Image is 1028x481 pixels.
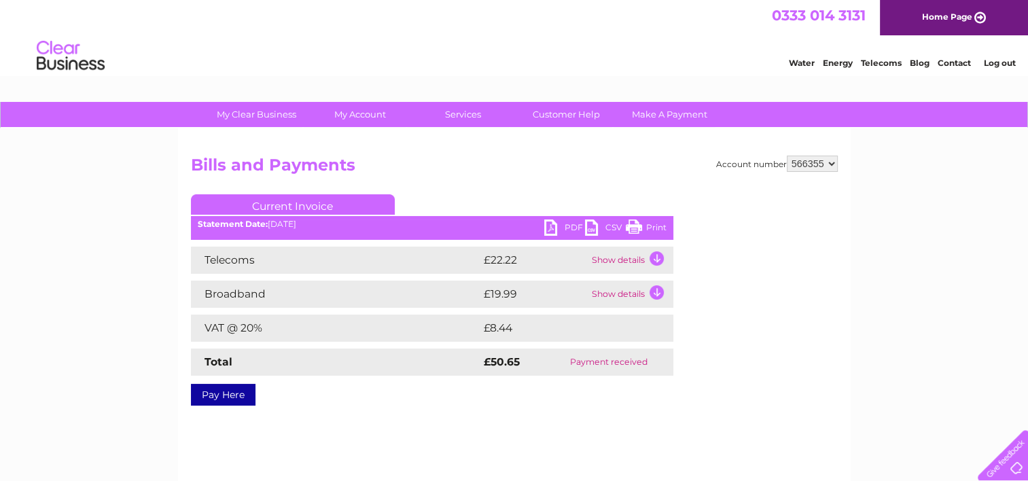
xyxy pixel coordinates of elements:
[484,355,520,368] strong: £50.65
[480,247,588,274] td: £22.22
[716,156,838,172] div: Account number
[191,384,255,406] a: Pay Here
[626,219,667,239] a: Print
[983,58,1015,68] a: Log out
[480,315,642,342] td: £8.44
[938,58,971,68] a: Contact
[772,7,866,24] a: 0333 014 3131
[861,58,902,68] a: Telecoms
[510,102,622,127] a: Customer Help
[194,7,836,66] div: Clear Business is a trading name of Verastar Limited (registered in [GEOGRAPHIC_DATA] No. 3667643...
[544,219,585,239] a: PDF
[191,219,673,229] div: [DATE]
[36,35,105,77] img: logo.png
[614,102,726,127] a: Make A Payment
[191,156,838,181] h2: Bills and Payments
[789,58,815,68] a: Water
[200,102,313,127] a: My Clear Business
[588,247,673,274] td: Show details
[205,355,232,368] strong: Total
[198,219,268,229] b: Statement Date:
[304,102,416,127] a: My Account
[823,58,853,68] a: Energy
[407,102,519,127] a: Services
[191,315,480,342] td: VAT @ 20%
[480,281,588,308] td: £19.99
[910,58,929,68] a: Blog
[191,194,395,215] a: Current Invoice
[191,281,480,308] td: Broadband
[545,349,673,376] td: Payment received
[585,219,626,239] a: CSV
[588,281,673,308] td: Show details
[191,247,480,274] td: Telecoms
